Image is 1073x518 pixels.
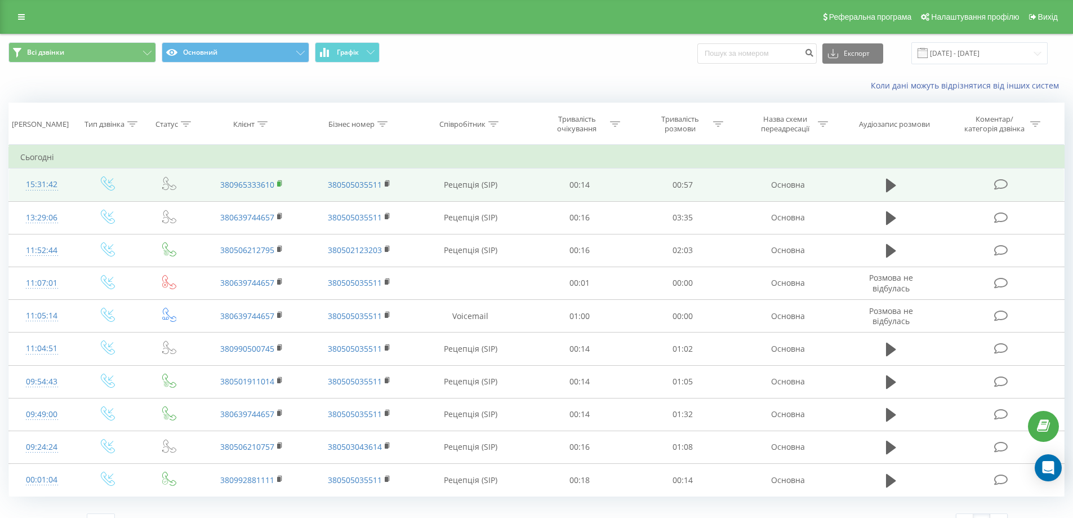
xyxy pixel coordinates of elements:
span: Розмова не відбулась [869,306,913,326]
td: 01:32 [631,398,734,431]
td: 01:02 [631,333,734,365]
td: 00:16 [528,234,631,267]
td: 01:08 [631,431,734,463]
td: 00:00 [631,300,734,333]
div: Статус [155,119,178,129]
td: Основна [734,365,841,398]
div: Аудіозапис розмови [859,119,930,129]
div: Тривалість очікування [547,114,607,134]
td: Сьогодні [9,146,1065,169]
td: 00:18 [528,464,631,497]
td: 00:14 [528,169,631,201]
td: 00:00 [631,267,734,299]
td: Рецепція (SIP) [413,431,528,463]
div: 11:04:51 [20,338,64,360]
div: Співробітник [439,119,486,129]
td: 03:35 [631,201,734,234]
td: 00:01 [528,267,631,299]
div: 11:52:44 [20,240,64,262]
a: 380503043614 [328,441,382,452]
a: Коли дані можуть відрізнятися вiд інших систем [871,80,1065,91]
div: 15:31:42 [20,174,64,196]
div: 09:24:24 [20,436,64,458]
td: 00:14 [528,333,631,365]
a: 380990500745 [220,343,274,354]
td: Основна [734,300,841,333]
td: 00:16 [528,201,631,234]
span: Графік [337,48,359,56]
a: 380639744657 [220,212,274,223]
div: 00:01:04 [20,469,64,491]
td: 01:00 [528,300,631,333]
a: 380505035511 [328,343,382,354]
td: Основна [734,201,841,234]
div: Open Intercom Messenger [1035,454,1062,481]
button: Експорт [822,43,883,64]
div: Тип дзвінка [84,119,124,129]
div: 13:29:06 [20,207,64,229]
a: 380505035511 [328,179,382,190]
td: 00:14 [528,398,631,431]
span: Вихід [1038,12,1058,21]
a: 380502123203 [328,245,382,255]
a: 380505035511 [328,311,382,321]
td: Основна [734,169,841,201]
button: Всі дзвінки [8,42,156,63]
td: Основна [734,464,841,497]
button: Основний [162,42,309,63]
td: Основна [734,431,841,463]
a: 380506212795 [220,245,274,255]
td: Основна [734,333,841,365]
div: Назва схеми переадресації [755,114,815,134]
td: Основна [734,267,841,299]
a: 380505035511 [328,409,382,419]
div: 11:07:01 [20,272,64,294]
a: 380501911014 [220,376,274,387]
td: 00:16 [528,431,631,463]
div: Коментар/категорія дзвінка [961,114,1027,134]
a: 380505035511 [328,475,382,485]
span: Налаштування профілю [931,12,1019,21]
a: 380639744657 [220,277,274,288]
div: Тривалість розмови [650,114,710,134]
input: Пошук за номером [697,43,817,64]
div: 09:49:00 [20,404,64,426]
td: Рецепція (SIP) [413,234,528,267]
td: 02:03 [631,234,734,267]
td: Рецепція (SIP) [413,464,528,497]
a: 380505035511 [328,277,382,288]
a: 380639744657 [220,409,274,419]
td: Рецепція (SIP) [413,169,528,201]
td: Рецепція (SIP) [413,398,528,431]
a: 380505035511 [328,376,382,387]
td: 01:05 [631,365,734,398]
div: 11:05:14 [20,305,64,327]
a: 380965333610 [220,179,274,190]
div: [PERSON_NAME] [12,119,69,129]
a: 380639744657 [220,311,274,321]
button: Графік [315,42,380,63]
td: Рецепція (SIP) [413,201,528,234]
a: 380992881111 [220,475,274,485]
td: 00:14 [528,365,631,398]
span: Всі дзвінки [27,48,64,57]
div: Клієнт [233,119,255,129]
td: Основна [734,398,841,431]
a: 380505035511 [328,212,382,223]
span: Розмова не відбулась [869,272,913,293]
td: Voicemail [413,300,528,333]
td: 00:14 [631,464,734,497]
td: Основна [734,234,841,267]
a: 380506210757 [220,441,274,452]
div: Бізнес номер [328,119,375,129]
td: 00:57 [631,169,734,201]
td: Рецепція (SIP) [413,333,528,365]
span: Реферальна програма [829,12,912,21]
td: Рецепція (SIP) [413,365,528,398]
div: 09:54:43 [20,371,64,393]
